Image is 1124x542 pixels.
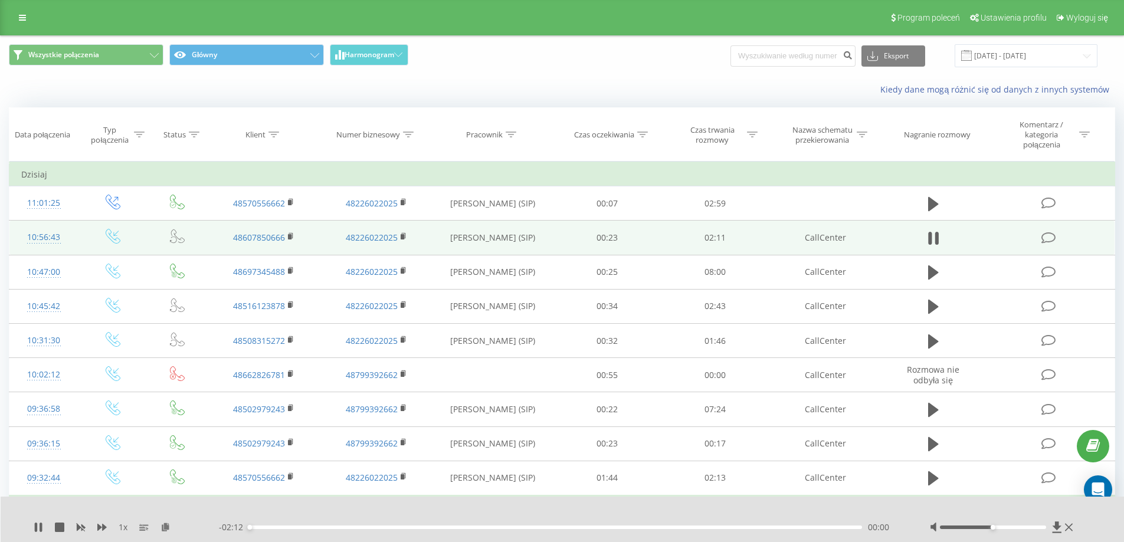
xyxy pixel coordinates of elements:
td: CallCenter [769,358,881,392]
td: CallCenter [769,426,881,461]
a: 48662826781 [233,369,285,380]
td: 07:24 [661,392,769,426]
td: [PERSON_NAME] (SIP) [432,392,553,426]
div: Accessibility label [991,525,995,530]
td: [PERSON_NAME] (SIP) [432,255,553,289]
a: 48226022025 [346,198,398,209]
div: Status [163,130,186,140]
td: 00:22 [553,392,661,426]
td: [PERSON_NAME] (SIP) [432,324,553,358]
a: 48226022025 [346,472,398,483]
td: CallCenter [769,255,881,289]
td: Wczoraj [9,495,1115,519]
td: CallCenter [769,461,881,495]
span: Harmonogram [345,51,394,59]
a: 48226022025 [346,266,398,277]
div: 10:56:43 [21,226,67,249]
span: Ustawienia profilu [981,13,1047,22]
td: 00:34 [553,289,661,323]
div: 10:02:12 [21,363,67,386]
td: 00:32 [553,324,661,358]
td: 01:46 [661,324,769,358]
td: 08:00 [661,255,769,289]
span: Program poleceń [897,13,960,22]
a: 48226022025 [346,232,398,243]
td: [PERSON_NAME] (SIP) [432,426,553,461]
div: 11:01:25 [21,192,67,215]
td: 00:23 [553,426,661,461]
a: Kiedy dane mogą różnić się od danych z innych systemów [880,84,1115,95]
td: 02:11 [661,221,769,255]
div: 09:36:58 [21,398,67,421]
td: 02:59 [661,186,769,221]
span: Wszystkie połączenia [28,50,99,60]
a: 48570556662 [233,472,285,483]
td: CallCenter [769,289,881,323]
div: Nazwa schematu przekierowania [791,125,854,145]
a: 48516123878 [233,300,285,311]
div: Numer biznesowy [336,130,400,140]
a: 48502979243 [233,403,285,415]
span: Wyloguj się [1066,13,1108,22]
div: Nagranie rozmowy [904,130,971,140]
a: 48226022025 [346,335,398,346]
div: 09:32:44 [21,467,67,490]
div: 10:47:00 [21,261,67,284]
td: 00:55 [553,358,661,392]
td: CallCenter [769,392,881,426]
td: [PERSON_NAME] (SIP) [432,461,553,495]
button: Wszystkie połączenia [9,44,163,65]
td: 00:17 [661,426,769,461]
div: Typ połączenia [89,125,130,145]
span: Rozmowa nie odbyła się [907,364,959,386]
td: Dzisiaj [9,163,1115,186]
span: 1 x [119,521,127,533]
td: [PERSON_NAME] (SIP) [432,289,553,323]
div: 09:36:15 [21,432,67,455]
td: [PERSON_NAME] (SIP) [432,221,553,255]
div: Czas oczekiwania [574,130,634,140]
div: Komentarz / kategoria połączenia [1007,120,1076,150]
a: 48502979243 [233,438,285,449]
a: 48508315272 [233,335,285,346]
div: Accessibility label [247,525,252,530]
button: Eksport [861,45,925,67]
div: Pracownik [466,130,503,140]
td: 00:23 [553,221,661,255]
td: [PERSON_NAME] (SIP) [432,186,553,221]
td: 00:07 [553,186,661,221]
div: Klient [245,130,266,140]
a: 48799392662 [346,438,398,449]
td: 00:00 [661,358,769,392]
button: Harmonogram [330,44,408,65]
div: 10:45:42 [21,295,67,318]
span: - 02:12 [219,521,249,533]
a: 48226022025 [346,300,398,311]
button: Główny [169,44,324,65]
td: 02:43 [661,289,769,323]
div: Czas trwania rozmowy [681,125,744,145]
td: 00:25 [553,255,661,289]
td: CallCenter [769,324,881,358]
div: 10:31:30 [21,329,67,352]
a: 48607850666 [233,232,285,243]
div: Open Intercom Messenger [1084,475,1112,504]
span: 00:00 [868,521,889,533]
a: 48697345488 [233,266,285,277]
td: 01:44 [553,461,661,495]
td: CallCenter [769,221,881,255]
div: Data połączenia [15,130,70,140]
td: 02:13 [661,461,769,495]
a: 48570556662 [233,198,285,209]
a: 48799392662 [346,403,398,415]
a: 48799392662 [346,369,398,380]
input: Wyszukiwanie według numeru [730,45,856,67]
